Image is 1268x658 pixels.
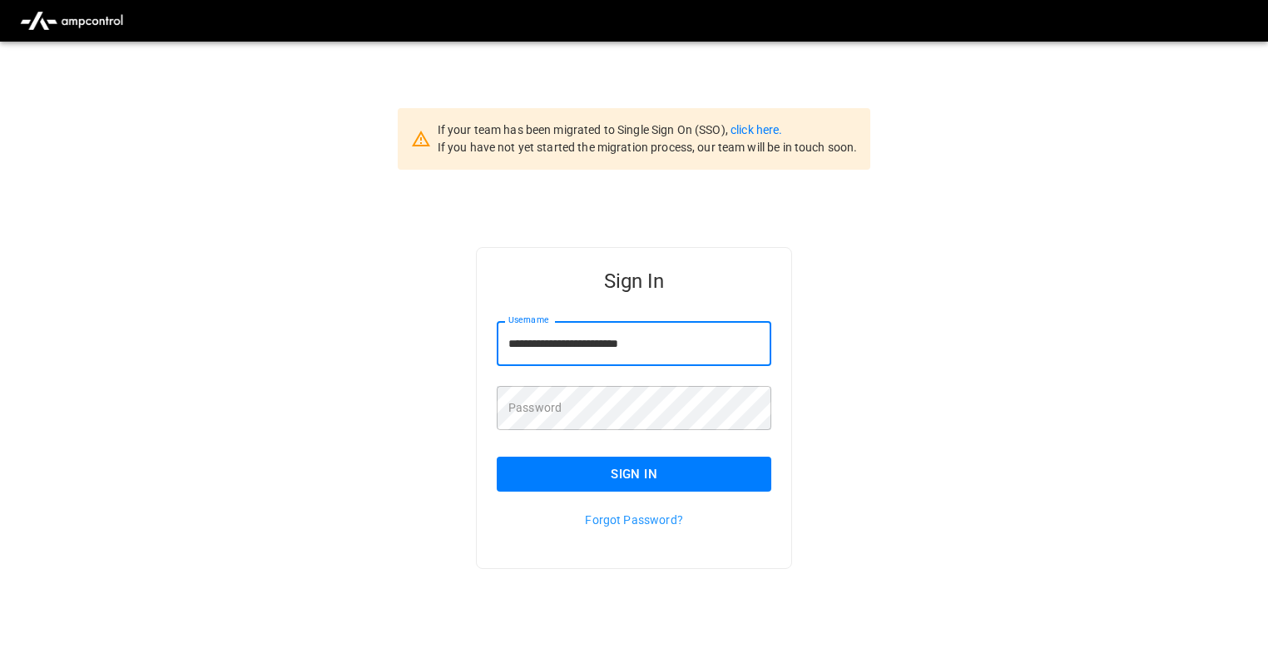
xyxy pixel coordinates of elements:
a: click here. [731,123,782,136]
img: ampcontrol.io logo [13,5,130,37]
h5: Sign In [497,268,771,294]
button: Sign In [497,457,771,492]
span: If you have not yet started the migration process, our team will be in touch soon. [438,141,858,154]
span: If your team has been migrated to Single Sign On (SSO), [438,123,731,136]
label: Username [508,314,548,327]
p: Forgot Password? [497,512,771,528]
